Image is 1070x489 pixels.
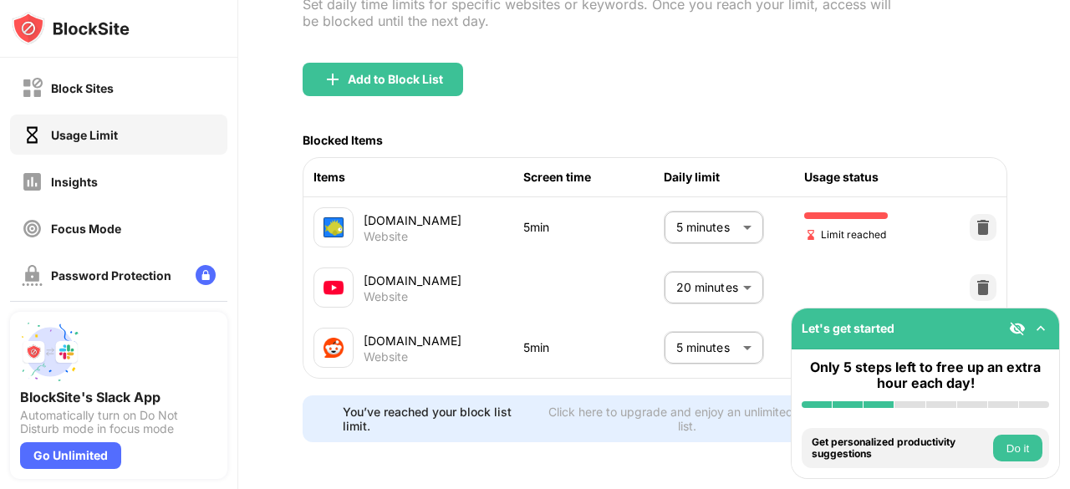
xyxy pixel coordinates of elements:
span: Limit reached [804,227,886,242]
img: lock-menu.svg [196,265,216,285]
button: Do it [993,435,1042,461]
div: Website [364,349,408,364]
div: Get personalized productivity suggestions [812,436,989,461]
div: BlockSite's Slack App [20,389,217,405]
div: Let's get started [802,321,894,335]
div: You’ve reached your block list limit. [343,405,534,433]
div: Website [364,289,408,304]
img: insights-off.svg [22,171,43,192]
img: focus-off.svg [22,218,43,239]
div: Website [364,229,408,244]
div: Blocked Items [303,133,383,147]
img: push-slack.svg [20,322,80,382]
img: omni-setup-toggle.svg [1032,320,1049,337]
p: 5 minutes [676,339,736,357]
div: Go Unlimited [20,442,121,469]
img: hourglass-end.svg [804,228,818,242]
div: Add to Block List [348,73,443,86]
p: 20 minutes [676,278,736,297]
img: favicons [324,338,344,358]
div: [DOMAIN_NAME] [364,332,523,349]
div: [DOMAIN_NAME] [364,272,523,289]
img: time-usage-on.svg [22,125,43,145]
img: favicons [324,278,344,298]
img: block-off.svg [22,78,43,99]
div: Items [313,168,523,186]
div: Usage Limit [51,128,118,142]
div: Usage status [804,168,945,186]
div: 5min [523,218,664,237]
div: Screen time [523,168,664,186]
img: favicons [324,217,344,237]
img: password-protection-off.svg [22,265,43,286]
div: Only 5 steps left to free up an extra hour each day! [802,359,1049,391]
img: logo-blocksite.svg [12,12,130,45]
div: 5min [523,339,664,357]
div: Block Sites [51,81,114,95]
div: Insights [51,175,98,189]
div: Focus Mode [51,222,121,236]
img: eye-not-visible.svg [1009,320,1026,337]
div: Daily limit [664,168,804,186]
div: [DOMAIN_NAME] [364,211,523,229]
div: Automatically turn on Do Not Disturb mode in focus mode [20,409,217,436]
p: 5 minutes [676,218,736,237]
div: Password Protection [51,268,171,283]
div: Click here to upgrade and enjoy an unlimited block list. [544,405,832,433]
